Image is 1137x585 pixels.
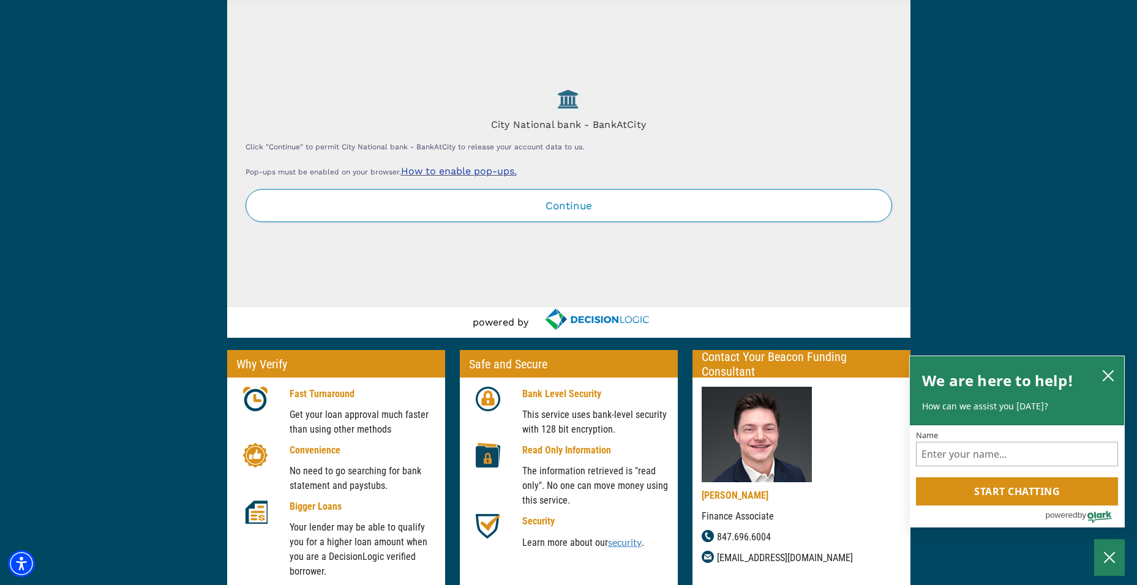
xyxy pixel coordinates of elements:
p: Contact Your Beacon Funding Consultant [702,349,901,379]
p: Bank Level Security [522,387,669,401]
p: Fast Turnaround [290,387,436,401]
p: Click "Continue" to permit City National bank - BankAtCity to release your account data to us. [246,140,892,154]
p: Read Only Information [522,443,669,458]
p: No need to go searching for bank statement and paystubs. [290,464,436,493]
a: decisionlogic.com - open in a new tab [528,307,664,332]
a: How to enable pop-ups. [401,165,517,177]
img: phone icon [702,530,714,542]
span: by [1078,507,1086,523]
img: clock icon [243,387,268,411]
img: folder icon [476,443,500,468]
p: Finance Associate [702,509,901,524]
p: The information retrieved is "read only". No one can move money using this service. [522,464,669,508]
p: Why Verify [236,357,287,371]
button: Start chatting [916,477,1118,505]
h4: City National bank - BankAtCity [246,113,892,130]
img: thumbs up icon [243,443,268,468]
img: email icon [702,551,714,563]
p: 847.696.6004 [717,530,771,545]
img: shield icon [476,514,500,538]
button: Continue [246,189,892,222]
p: Your lender may be able to qualify you for a higher loan amount when you are a DecisionLogic veri... [290,520,436,579]
img: sales consultant image [702,387,812,482]
p: [EMAIL_ADDRESS][DOMAIN_NAME] [717,551,853,565]
img: City National bank - BankAtCity [544,85,593,113]
p: Get your loan approval much faster than using other methods [290,408,436,437]
h2: We are here to help! [922,368,1073,393]
div: Accessibility Menu [8,550,35,577]
a: Powered by Olark - open in a new tab [1045,506,1124,527]
input: Name [916,442,1118,466]
p: powered by [473,315,528,330]
p: How can we assist you [DATE]? [922,400,1112,412]
p: Security [522,514,669,529]
p: Bigger Loans [290,499,436,514]
p: This service uses bank-level security with 128 bit encryption. [522,408,669,437]
button: Close Chatbox [1094,539,1125,576]
img: document icon [243,499,268,524]
button: close chatbox [1098,367,1118,384]
p: Learn more about our . [522,535,669,550]
p: [PERSON_NAME] [702,488,901,503]
label: Name [916,431,1118,439]
div: olark chatbox [909,356,1125,528]
a: security - open in a new tab [608,536,642,548]
span: powered [1045,507,1077,523]
p: Safe and Secure [469,357,547,371]
p: Pop-ups must be enabled on your browser. [246,164,892,179]
p: Convenience [290,443,436,458]
img: lock icon [476,387,500,411]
